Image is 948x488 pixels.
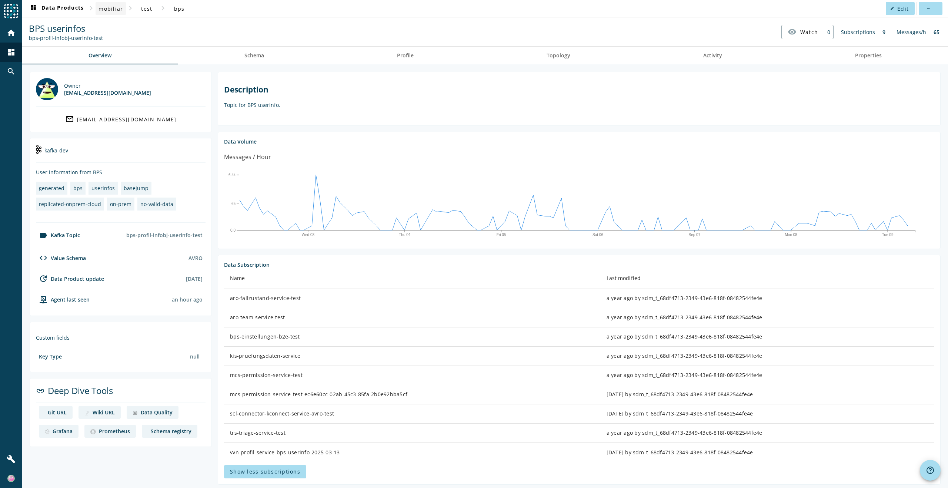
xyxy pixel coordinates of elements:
mat-icon: chevron_right [126,4,135,13]
span: Topology [547,53,570,58]
div: userinfos [91,185,115,192]
img: deep dive image [84,410,90,415]
div: Prometheus [99,428,130,435]
button: Edit [886,2,915,15]
text: Thu 04 [399,233,411,237]
div: [EMAIL_ADDRESS][DOMAIN_NAME] [77,116,177,123]
button: test [135,2,158,15]
div: kafka-dev [36,144,206,163]
div: Data Subscription [224,261,934,268]
div: Data Volume [224,138,934,145]
div: Messages / Hour [224,152,271,162]
a: deep dive imageData Quality [127,406,178,419]
a: deep dive imageSchema registry [142,425,197,438]
div: 65 [930,25,943,39]
mat-icon: dashboard [7,48,16,57]
div: bps [73,185,83,192]
span: Watch [800,26,818,38]
div: Owner [64,82,151,89]
div: Custom fields [36,334,206,341]
span: Overview [89,53,111,58]
p: Topic for BPS userinfo. [224,101,934,108]
span: Schema [244,53,264,58]
img: spoud-logo.svg [4,4,19,18]
td: [DATE] by sdm_t_68df4713-2349-43e6-818f-08482544fe4e [601,404,934,424]
div: [EMAIL_ADDRESS][DOMAIN_NAME] [64,89,151,96]
div: Data Product update [36,274,104,283]
a: deep dive imageGrafana [39,425,79,438]
mat-icon: edit [890,6,894,10]
th: Last modified [601,268,934,289]
img: deep dive image [45,429,50,434]
div: Deep Dive Tools [36,384,206,403]
span: mobiliar [99,5,123,12]
div: Schema registry [151,428,191,435]
img: deep dive image [133,410,138,415]
div: on-prem [110,201,131,208]
td: a year ago by sdm_t_68df4713-2349-43e6-818f-08482544fe4e [601,289,934,308]
h2: Description [224,84,934,95]
mat-icon: help_outline [926,466,935,475]
div: bps-einstellungen-b2e-test [230,333,595,340]
button: bps [167,2,191,15]
div: trs-triage-service-test [230,429,595,437]
div: Data Quality [141,409,173,416]
img: deep dive image [90,429,96,434]
td: [DATE] by sdm_t_68df4713-2349-43e6-818f-08482544fe4e [601,443,934,462]
mat-icon: label [39,231,48,240]
td: a year ago by sdm_t_68df4713-2349-43e6-818f-08482544fe4e [601,308,934,327]
div: AVRO [188,255,203,262]
span: Activity [703,53,722,58]
text: Sep 07 [689,233,701,237]
span: Show less subscriptions [230,468,300,475]
mat-icon: home [7,28,16,37]
a: deep dive imageWiki URL [79,406,121,419]
span: Properties [855,53,882,58]
div: Messages/h [893,25,930,39]
mat-icon: build [7,455,16,464]
div: [DATE] [186,275,203,282]
span: Data Products [29,4,84,13]
div: scl-connector-kconnect-service-avro-test [230,410,595,417]
a: deep dive imagePrometheus [84,425,136,438]
button: mobiliar [96,2,126,15]
div: Key Type [39,353,62,360]
div: bps-profil-infobj-userinfo-test [123,229,206,242]
mat-icon: visibility [788,27,797,36]
mat-icon: chevron_right [158,4,167,13]
div: aro-fallzustand-service-test [230,295,595,302]
mat-icon: mail_outline [65,115,74,124]
img: dl_300960@mobi.ch [36,78,58,100]
img: kafka-dev [36,145,41,154]
div: Kafka Topic [36,231,80,240]
div: User information from BPS [36,169,206,176]
div: agent-env-test [36,295,90,304]
div: Kafka Topic: bps-profil-infobj-userinfo-test [29,34,103,41]
button: Data Products [26,2,87,15]
span: Edit [897,5,909,12]
span: test [141,5,152,12]
text: Sat 06 [592,233,603,237]
mat-icon: code [39,253,48,262]
a: deep dive imageGit URL [39,406,73,419]
td: a year ago by sdm_t_68df4713-2349-43e6-818f-08482544fe4e [601,424,934,443]
th: Name [224,268,601,289]
button: Watch [782,25,824,38]
mat-icon: update [39,274,48,283]
td: a year ago by sdm_t_68df4713-2349-43e6-818f-08482544fe4e [601,366,934,385]
div: generated [39,185,64,192]
div: no-valid-data [140,201,173,208]
text: 6.4k [228,173,236,177]
span: Profile [397,53,414,58]
mat-icon: chevron_right [87,4,96,13]
div: kis-pruefungsdaten-service [230,352,595,360]
img: 1514657a362cca3e7f02312172891f38 [7,475,15,482]
div: 9 [879,25,889,39]
mat-icon: search [7,67,16,76]
text: Fri 05 [497,233,506,237]
div: Value Schema [36,253,86,262]
text: Tue 09 [882,233,894,237]
td: a year ago by sdm_t_68df4713-2349-43e6-818f-08482544fe4e [601,327,934,347]
button: Show less subscriptions [224,465,306,478]
div: mcs-permission-service-test [230,371,595,379]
